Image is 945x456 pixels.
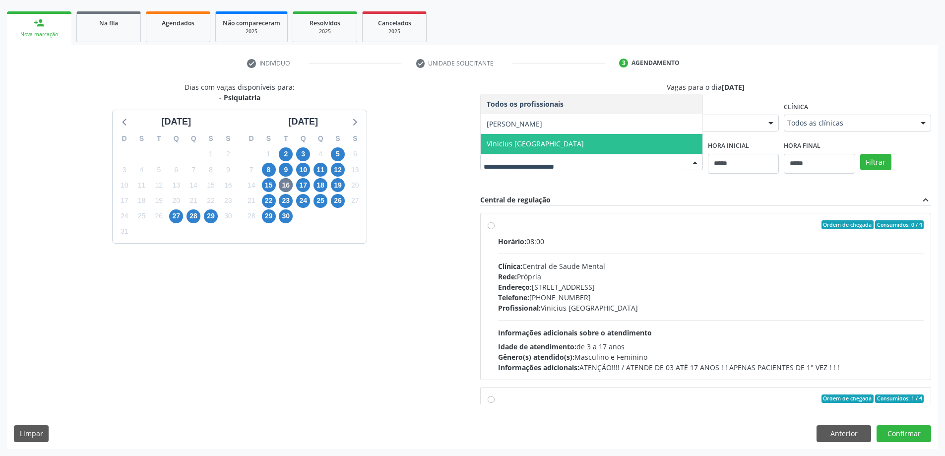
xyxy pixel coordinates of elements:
[487,99,564,109] span: Todos os profissionais
[498,341,924,352] div: de 3 a 17 anos
[204,178,218,192] span: sexta-feira, 15 de agosto de 2025
[245,163,258,177] span: domingo, 7 de setembro de 2025
[348,194,362,208] span: sábado, 27 de setembro de 2025
[498,328,652,337] span: Informações adicionais sobre o atendimento
[498,303,541,313] span: Profissional:
[631,59,680,67] div: Agendamento
[116,131,133,146] div: D
[135,194,149,208] span: segunda-feira, 18 de agosto de 2025
[619,59,628,67] div: 3
[875,220,924,229] span: Consumidos: 0 / 4
[498,237,526,246] span: Horário:
[296,194,310,208] span: quarta-feira, 24 de setembro de 2025
[498,292,924,303] div: [PHONE_NUMBER]
[14,31,64,38] div: Nova marcação
[787,118,910,128] span: Todos as clínicas
[262,147,276,161] span: segunda-feira, 1 de setembro de 2025
[329,131,347,146] div: S
[284,115,322,129] div: [DATE]
[314,163,327,177] span: quinta-feira, 11 de setembro de 2025
[157,115,195,129] div: [DATE]
[314,194,327,208] span: quinta-feira, 25 de setembro de 2025
[204,194,218,208] span: sexta-feira, 22 de agosto de 2025
[221,147,235,161] span: sábado, 2 de agosto de 2025
[312,131,329,146] div: Q
[169,209,183,223] span: quarta-feira, 27 de agosto de 2025
[498,352,574,362] span: Gênero(s) atendido(s):
[187,178,200,192] span: quinta-feira, 14 de agosto de 2025
[314,178,327,192] span: quinta-feira, 18 de setembro de 2025
[169,178,183,192] span: quarta-feira, 13 de agosto de 2025
[480,195,551,205] div: Central de regulação
[118,163,131,177] span: domingo, 3 de agosto de 2025
[498,236,924,247] div: 08:00
[187,163,200,177] span: quinta-feira, 7 de agosto de 2025
[152,163,166,177] span: terça-feira, 5 de agosto de 2025
[498,261,522,271] span: Clínica:
[875,394,924,403] span: Consumidos: 1 / 4
[221,163,235,177] span: sábado, 9 de agosto de 2025
[331,178,345,192] span: sexta-feira, 19 de setembro de 2025
[187,209,200,223] span: quinta-feira, 28 de agosto de 2025
[34,17,45,28] div: person_add
[185,92,295,103] div: - Psiquiatria
[331,147,345,161] span: sexta-feira, 5 de setembro de 2025
[300,28,350,35] div: 2025
[245,209,258,223] span: domingo, 28 de setembro de 2025
[221,194,235,208] span: sábado, 23 de agosto de 2025
[135,209,149,223] span: segunda-feira, 25 de agosto de 2025
[498,363,579,372] span: Informações adicionais:
[223,19,280,27] span: Não compareceram
[346,131,364,146] div: S
[296,178,310,192] span: quarta-feira, 17 de setembro de 2025
[487,139,584,148] span: Vinicius [GEOGRAPHIC_DATA]
[162,19,194,27] span: Agendados
[498,261,924,271] div: Central de Saude Mental
[498,282,532,292] span: Endereço:
[498,303,924,313] div: Vinicius [GEOGRAPHIC_DATA]
[279,163,293,177] span: terça-feira, 9 de setembro de 2025
[118,194,131,208] span: domingo, 17 de agosto de 2025
[279,178,293,192] span: terça-feira, 16 de setembro de 2025
[204,163,218,177] span: sexta-feira, 8 de agosto de 2025
[331,163,345,177] span: sexta-feira, 12 de setembro de 2025
[498,342,576,351] span: Idade de atendimento:
[169,163,183,177] span: quarta-feira, 6 de agosto de 2025
[223,28,280,35] div: 2025
[118,225,131,239] span: domingo, 31 de agosto de 2025
[243,131,260,146] div: D
[168,131,185,146] div: Q
[348,163,362,177] span: sábado, 13 de setembro de 2025
[133,131,150,146] div: S
[310,19,340,27] span: Resolvidos
[498,362,924,373] div: ATENÇÃO!!!! / ATENDE DE 03 ATÉ 17 ANOS ! ! APENAS PACIENTES DE 1° VEZ ! ! !
[169,194,183,208] span: quarta-feira, 20 de agosto de 2025
[348,178,362,192] span: sábado, 20 de setembro de 2025
[262,163,276,177] span: segunda-feira, 8 de setembro de 2025
[221,209,235,223] span: sábado, 30 de agosto de 2025
[150,131,168,146] div: T
[920,195,931,205] i: expand_less
[245,194,258,208] span: domingo, 21 de setembro de 2025
[296,147,310,161] span: quarta-feira, 3 de setembro de 2025
[245,178,258,192] span: domingo, 14 de setembro de 2025
[296,163,310,177] span: quarta-feira, 10 de setembro de 2025
[279,147,293,161] span: terça-feira, 2 de setembro de 2025
[187,194,200,208] span: quinta-feira, 21 de agosto de 2025
[14,425,49,442] button: Limpar
[877,425,931,442] button: Confirmar
[277,131,295,146] div: T
[708,138,749,154] label: Hora inicial
[348,147,362,161] span: sábado, 6 de setembro de 2025
[152,194,166,208] span: terça-feira, 19 de agosto de 2025
[821,394,874,403] span: Ordem de chegada
[262,178,276,192] span: segunda-feira, 15 de setembro de 2025
[817,425,871,442] button: Anterior
[722,82,745,92] span: [DATE]
[480,82,932,92] div: Vagas para o dia
[135,163,149,177] span: segunda-feira, 4 de agosto de 2025
[135,178,149,192] span: segunda-feira, 11 de agosto de 2025
[262,194,276,208] span: segunda-feira, 22 de setembro de 2025
[204,209,218,223] span: sexta-feira, 29 de agosto de 2025
[118,209,131,223] span: domingo, 24 de agosto de 2025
